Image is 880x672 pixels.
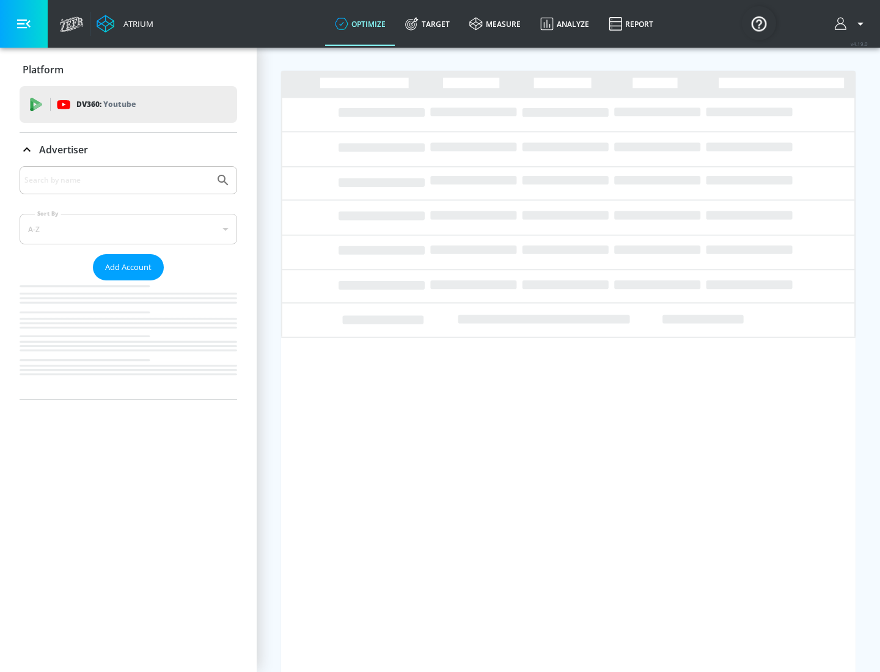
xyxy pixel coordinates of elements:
div: Platform [20,53,237,87]
a: Analyze [530,2,599,46]
button: Open Resource Center [742,6,776,40]
a: optimize [325,2,395,46]
a: Target [395,2,460,46]
div: Advertiser [20,166,237,399]
div: Advertiser [20,133,237,167]
span: Add Account [105,260,152,274]
button: Add Account [93,254,164,280]
span: v 4.19.0 [851,40,868,47]
p: Youtube [103,98,136,111]
a: measure [460,2,530,46]
div: DV360: Youtube [20,86,237,123]
p: Advertiser [39,143,88,156]
label: Sort By [35,210,61,217]
a: Atrium [97,15,153,33]
p: DV360: [76,98,136,111]
div: Atrium [119,18,153,29]
a: Report [599,2,663,46]
input: Search by name [24,172,210,188]
nav: list of Advertiser [20,280,237,399]
p: Platform [23,63,64,76]
div: A-Z [20,214,237,244]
